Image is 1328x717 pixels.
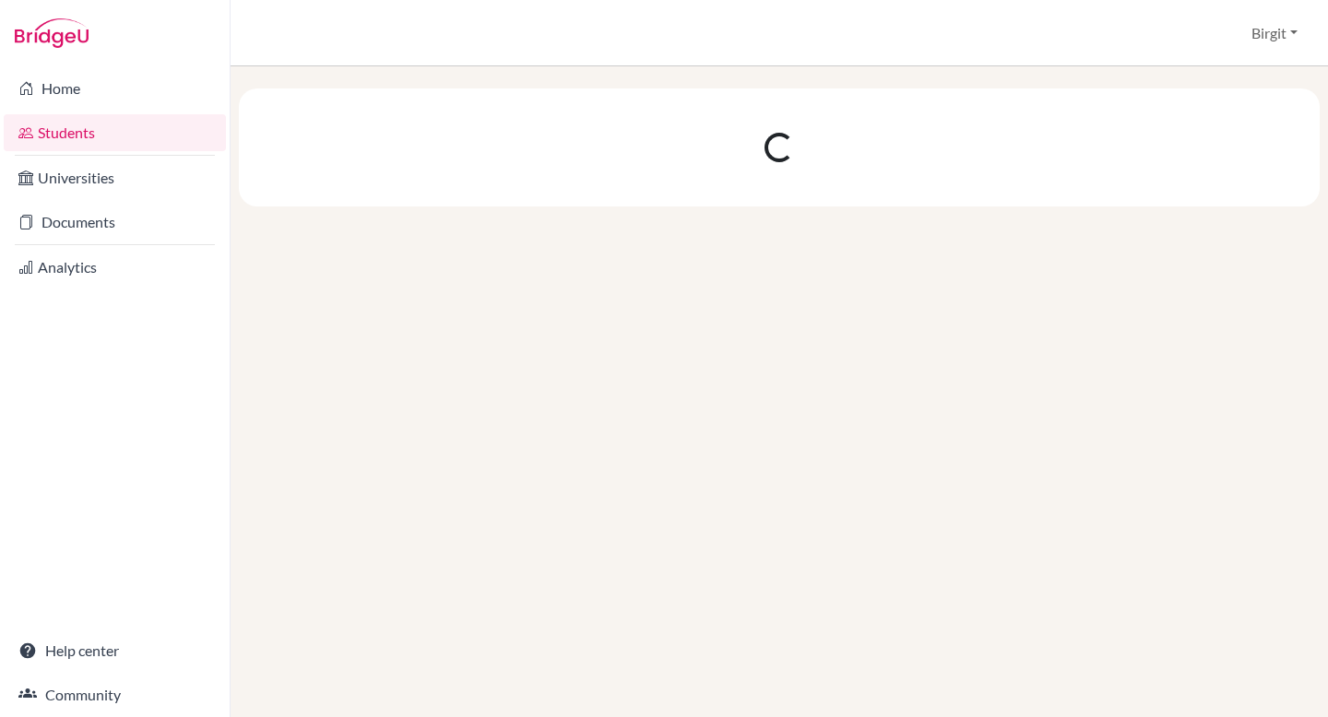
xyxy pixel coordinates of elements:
a: Community [4,676,226,713]
a: Universities [4,159,226,196]
a: Documents [4,204,226,241]
img: Bridge-U [15,18,89,48]
button: Birgit [1243,16,1306,51]
a: Analytics [4,249,226,286]
a: Home [4,70,226,107]
a: Students [4,114,226,151]
a: Help center [4,632,226,669]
